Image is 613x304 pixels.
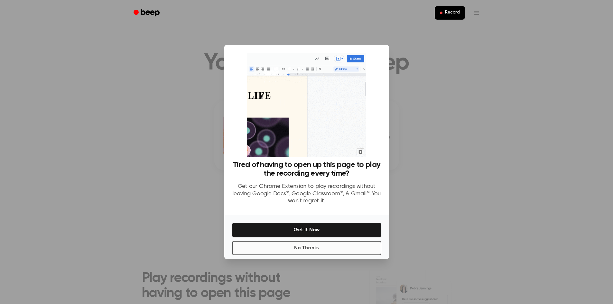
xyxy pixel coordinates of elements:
p: Get our Chrome Extension to play recordings without leaving Google Docs™, Google Classroom™, & Gm... [232,183,381,205]
button: No Thanks [232,241,381,255]
button: Get It Now [232,223,381,237]
button: Open menu [469,5,484,21]
h3: Tired of having to open up this page to play the recording every time? [232,161,381,178]
button: Record [435,6,465,20]
img: Beep extension in action [247,53,366,157]
span: Record [445,10,460,16]
a: Beep [129,7,165,19]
